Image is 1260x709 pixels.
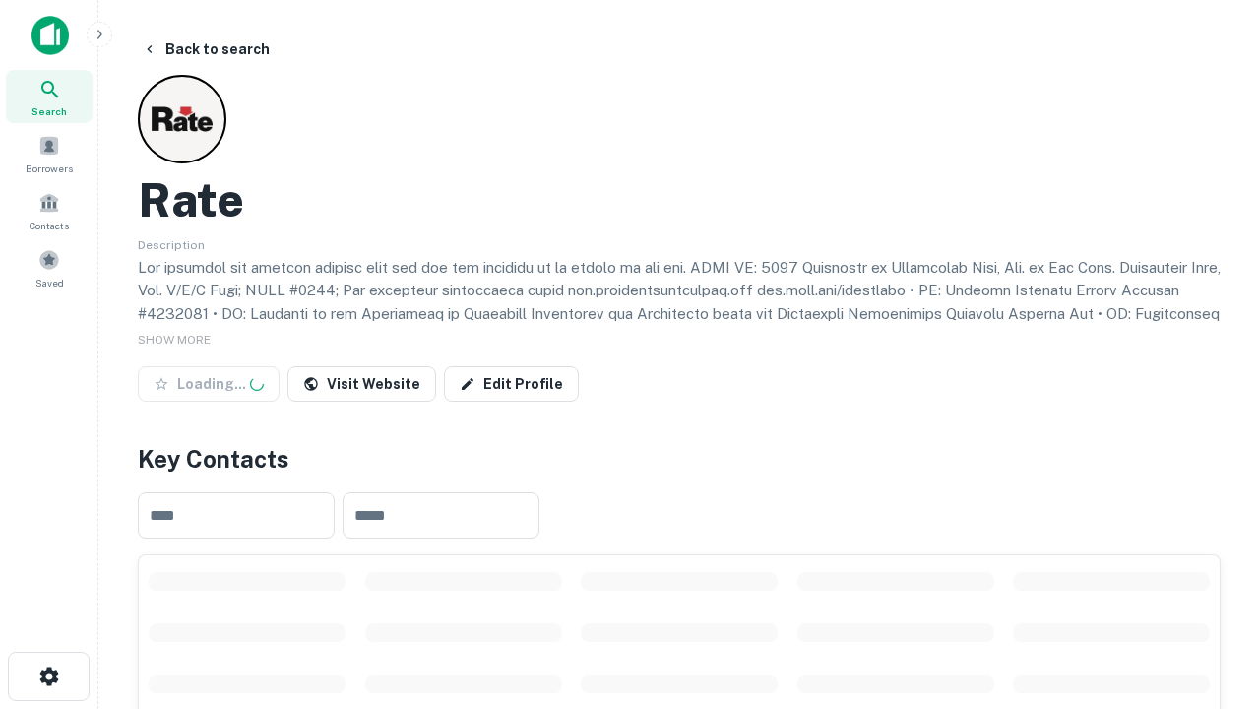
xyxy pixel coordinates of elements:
span: Borrowers [26,161,73,176]
h2: Rate [138,171,244,228]
h4: Key Contacts [138,441,1221,477]
p: Lor ipsumdol sit ametcon adipisc elit sed doe tem incididu ut la etdolo ma ali eni. ADMI VE: 5097... [138,256,1221,442]
button: Back to search [134,32,278,67]
a: Edit Profile [444,366,579,402]
img: capitalize-icon.png [31,16,69,55]
a: Contacts [6,184,93,237]
a: Borrowers [6,127,93,180]
a: Search [6,70,93,123]
a: Saved [6,241,93,294]
span: SHOW MORE [138,333,211,347]
span: Saved [35,275,64,290]
a: Visit Website [287,366,436,402]
span: Search [31,103,67,119]
iframe: Chat Widget [1162,488,1260,583]
span: Description [138,238,205,252]
span: Contacts [30,218,69,233]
